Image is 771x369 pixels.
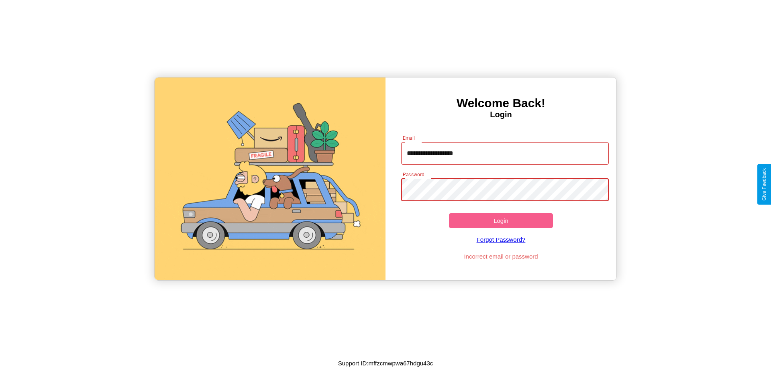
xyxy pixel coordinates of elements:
h4: Login [385,110,616,119]
a: Forgot Password? [397,228,605,251]
p: Incorrect email or password [397,251,605,262]
button: Login [449,213,553,228]
div: Give Feedback [761,168,767,201]
h3: Welcome Back! [385,96,616,110]
label: Password [403,171,424,178]
label: Email [403,135,415,141]
img: gif [155,77,385,280]
p: Support ID: mffzcmwpwa67hdgu43c [338,358,433,369]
